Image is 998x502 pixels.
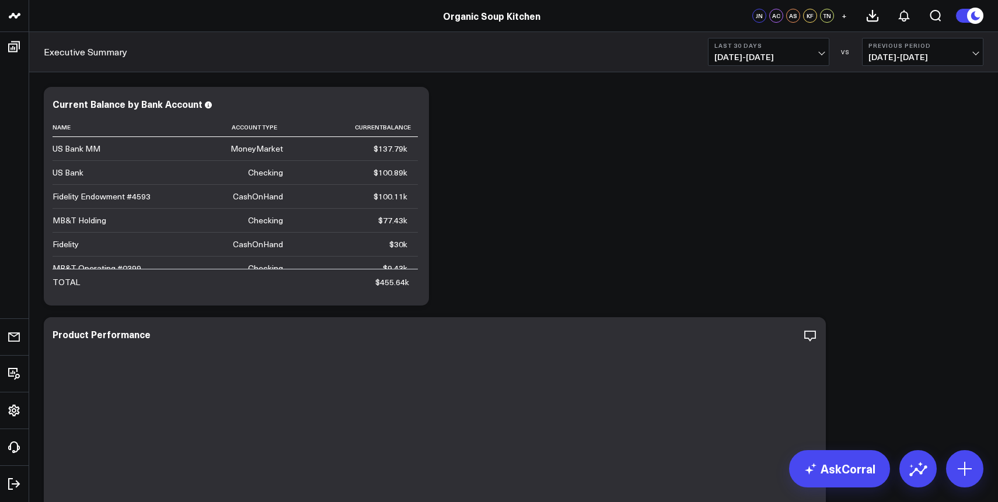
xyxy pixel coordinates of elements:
[53,143,100,155] div: US Bank MM
[44,45,127,58] a: Executive Summary
[53,238,79,250] div: Fidelity
[374,191,407,202] div: $100.11k
[53,118,169,137] th: Name
[248,167,283,178] div: Checking
[233,191,283,202] div: CashOnHand
[169,118,294,137] th: Account Type
[868,42,977,49] b: Previous Period
[714,42,823,49] b: Last 30 Days
[835,48,856,55] div: VS
[248,262,283,274] div: Checking
[53,262,141,274] div: MB&T Operating #0399
[233,238,283,250] div: CashOnHand
[862,38,983,66] button: Previous Period[DATE]-[DATE]
[53,191,151,202] div: Fidelity Endowment #4593
[378,215,407,226] div: $77.43k
[53,215,106,226] div: MB&T Holding
[375,276,409,288] div: $455.64k
[837,9,851,23] button: +
[53,167,83,178] div: US Bank
[53,276,80,288] div: TOTAL
[769,9,783,23] div: AC
[294,118,418,137] th: Currentbalance
[53,97,203,110] div: Current Balance by Bank Account
[383,262,407,274] div: $9.43k
[248,215,283,226] div: Checking
[868,52,977,62] span: [DATE] - [DATE]
[803,9,817,23] div: KF
[842,12,847,20] span: +
[786,9,800,23] div: AS
[53,328,151,340] div: Product Performance
[374,143,407,155] div: $137.79k
[443,9,540,22] a: Organic Soup Kitchen
[714,52,823,62] span: [DATE] - [DATE]
[820,9,834,23] div: TN
[789,450,890,487] a: AskCorral
[752,9,766,23] div: JN
[374,167,407,178] div: $100.89k
[708,38,829,66] button: Last 30 Days[DATE]-[DATE]
[389,238,407,250] div: $30k
[231,143,283,155] div: MoneyMarket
